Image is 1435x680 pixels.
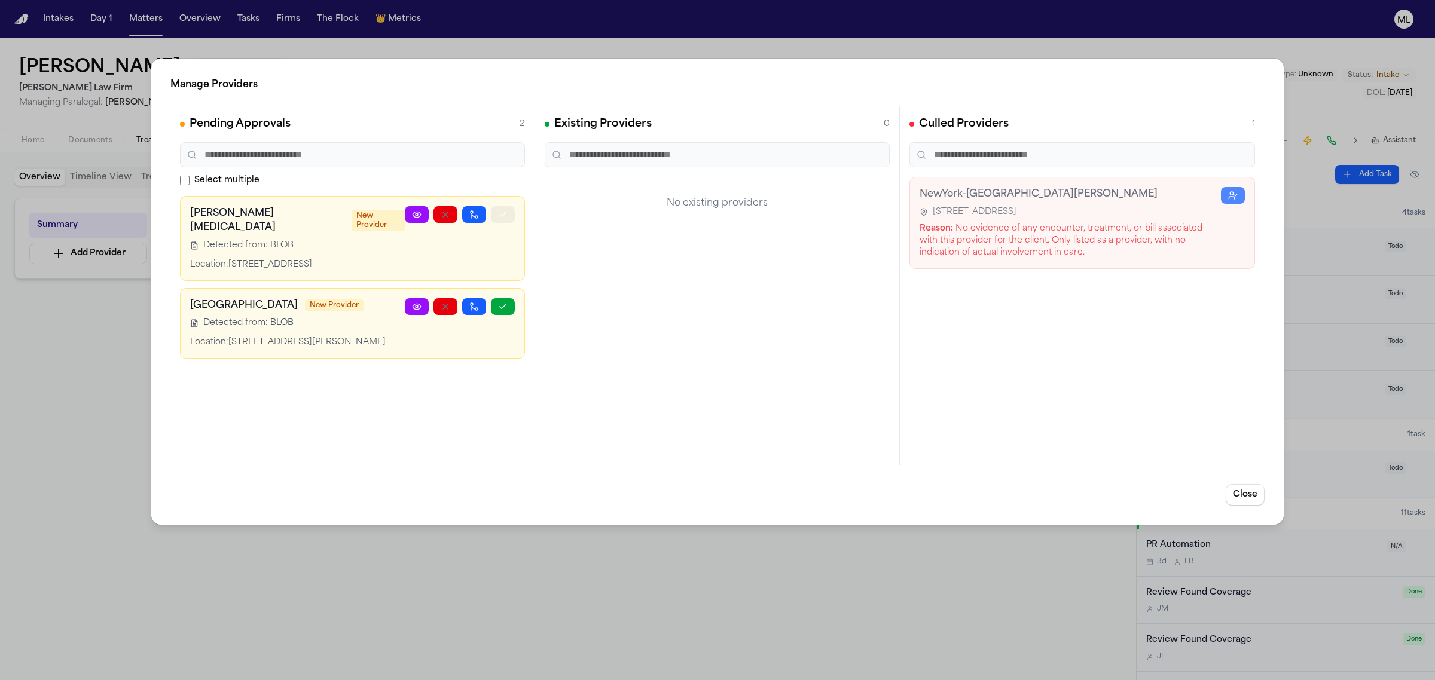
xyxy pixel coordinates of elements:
div: No evidence of any encounter, treatment, or bill associated with this provider for the client. On... [920,223,1221,259]
div: Location: [STREET_ADDRESS] [190,259,405,271]
button: Reject [433,298,457,315]
h2: Culled Providers [919,116,1009,133]
button: Merge [462,206,486,223]
span: Select multiple [194,174,259,186]
span: Detected from: BLOB [203,240,294,252]
span: 0 [884,118,890,130]
button: Merge [462,298,486,315]
input: Select multiple [180,176,190,185]
div: Location: [STREET_ADDRESS][PERSON_NAME] [190,336,405,348]
span: 1 [1252,118,1255,130]
a: View Provider [405,298,429,315]
h3: [PERSON_NAME] [MEDICAL_DATA] [190,206,344,235]
h2: Existing Providers [554,116,652,133]
h2: Manage Providers [170,78,1265,92]
span: Detected from: BLOB [203,317,294,329]
div: No existing providers [545,177,890,229]
button: Restore Provider [1221,187,1245,204]
span: New Provider [351,210,405,231]
span: New Provider [305,299,364,311]
span: 2 [520,118,525,130]
h3: NewYork-[GEOGRAPHIC_DATA][PERSON_NAME] [920,187,1221,201]
button: Approve [491,206,515,223]
h3: [GEOGRAPHIC_DATA] [190,298,298,313]
button: Reject [433,206,457,223]
h2: Pending Approvals [190,116,291,133]
span: [STREET_ADDRESS] [933,206,1016,218]
strong: Reason: [920,224,953,233]
a: View Provider [405,206,429,223]
button: Close [1226,484,1265,506]
button: Approve [491,298,515,315]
